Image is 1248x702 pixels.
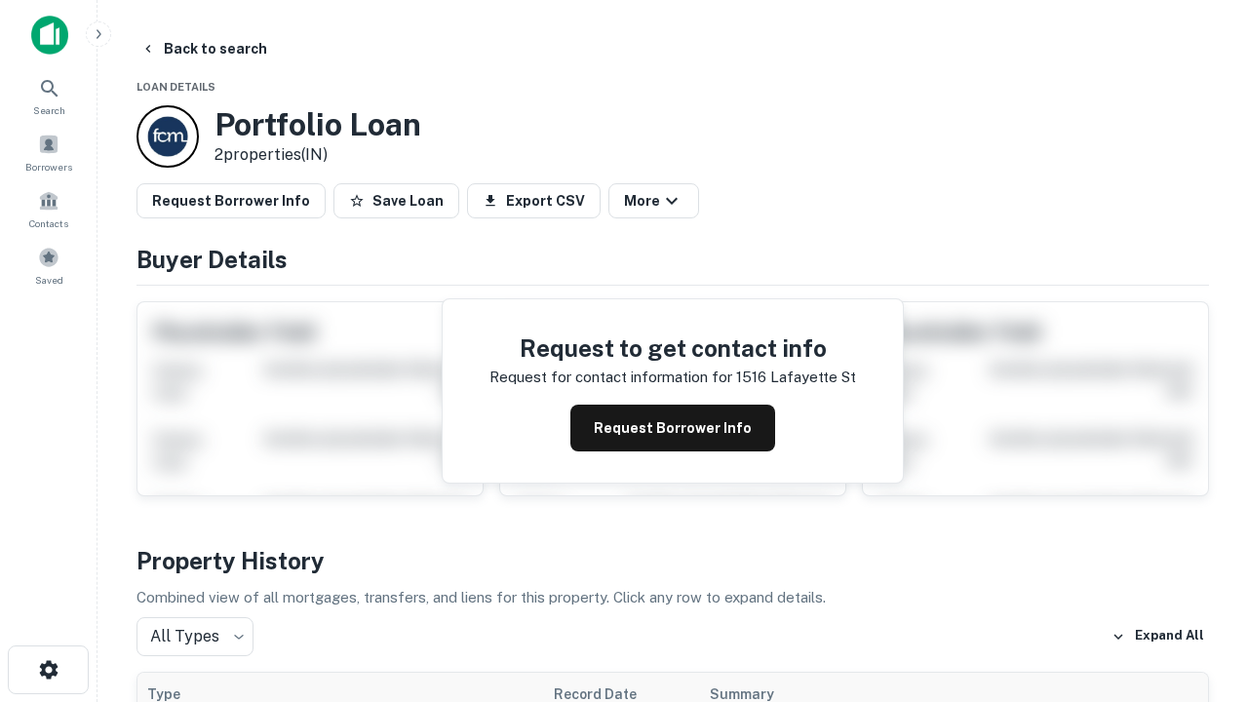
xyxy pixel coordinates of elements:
h3: Portfolio Loan [214,106,421,143]
div: All Types [136,617,253,656]
span: Saved [35,272,63,288]
iframe: Chat Widget [1150,484,1248,577]
p: Request for contact information for [489,366,732,389]
button: Back to search [133,31,275,66]
img: capitalize-icon.png [31,16,68,55]
span: Search [33,102,65,118]
a: Borrowers [6,126,92,178]
h4: Buyer Details [136,242,1209,277]
p: Combined view of all mortgages, transfers, and liens for this property. Click any row to expand d... [136,586,1209,609]
p: 1516 lafayette st [736,366,856,389]
a: Saved [6,239,92,292]
button: Export CSV [467,183,601,218]
a: Contacts [6,182,92,235]
a: Search [6,69,92,122]
button: Expand All [1107,622,1209,651]
button: More [608,183,699,218]
button: Save Loan [333,183,459,218]
h4: Property History [136,543,1209,578]
span: Contacts [29,215,68,231]
p: 2 properties (IN) [214,143,421,167]
span: Borrowers [25,159,72,175]
button: Request Borrower Info [570,405,775,451]
button: Request Borrower Info [136,183,326,218]
h4: Request to get contact info [489,331,856,366]
span: Loan Details [136,81,215,93]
